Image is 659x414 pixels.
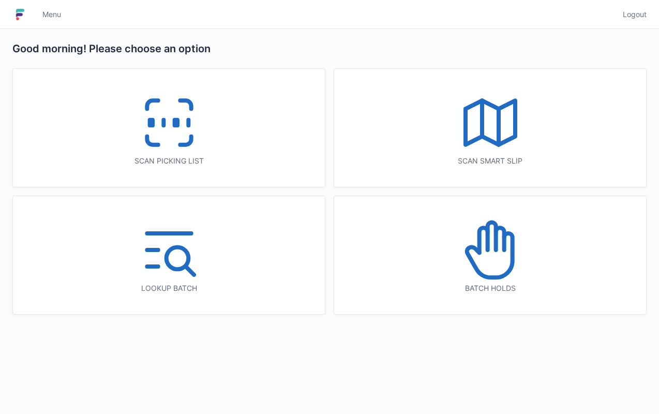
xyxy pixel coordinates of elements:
[36,5,67,24] a: Menu
[34,156,304,166] div: Scan picking list
[34,283,304,293] div: Lookup batch
[623,9,647,20] span: Logout
[12,68,325,187] a: Scan picking list
[42,9,61,20] span: Menu
[334,196,647,315] a: Batch holds
[12,196,325,315] a: Lookup batch
[12,6,28,23] img: logo-small.jpg
[617,5,647,24] a: Logout
[334,68,647,187] a: Scan smart slip
[355,283,625,293] div: Batch holds
[12,41,647,56] h2: Good morning! Please choose an option
[355,156,625,166] div: Scan smart slip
